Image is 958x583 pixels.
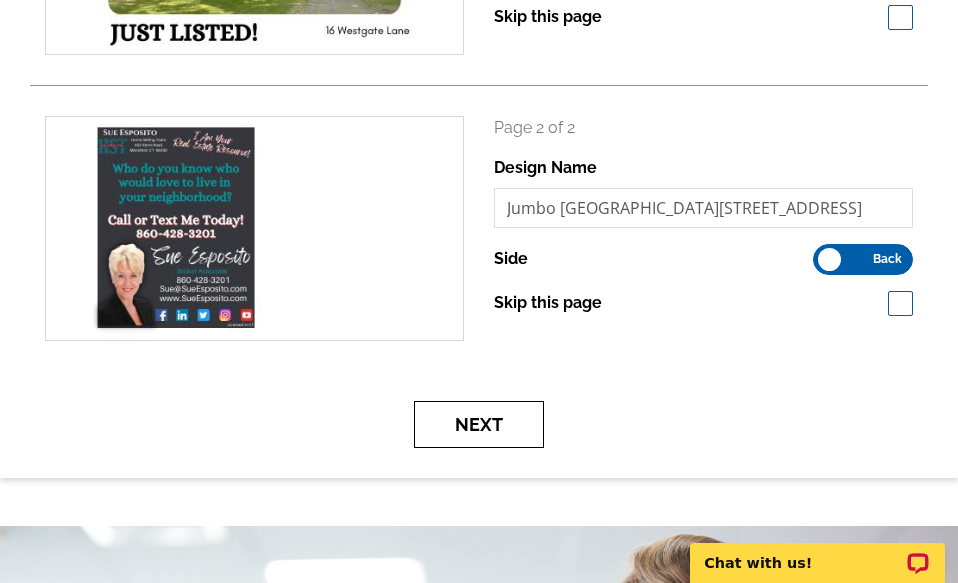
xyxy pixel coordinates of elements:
label: Side [494,247,528,271]
iframe: LiveChat chat widget [677,520,958,583]
p: Page 2 of 2 [494,116,913,140]
label: Skip this page [494,291,602,315]
input: File Name [494,188,913,228]
label: Skip this page [494,5,602,29]
span: Back [873,254,902,264]
button: Next [414,401,544,448]
label: Design Name [494,156,597,180]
